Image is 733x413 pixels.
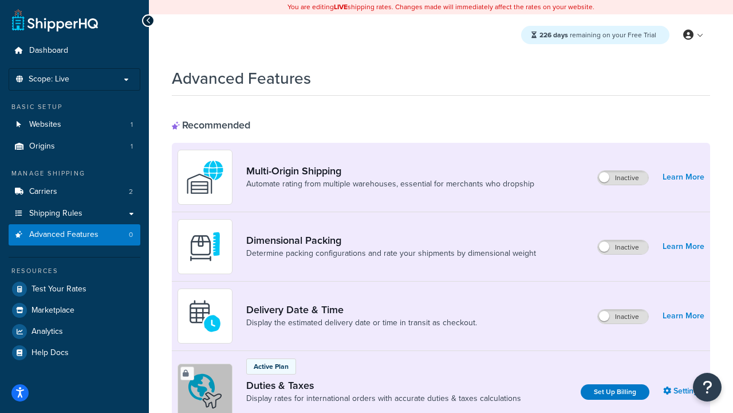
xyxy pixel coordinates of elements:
[185,296,225,336] img: gfkeb5ejjkALwAAAABJRU5ErkJggg==
[29,75,69,84] span: Scope: Live
[9,224,140,246] li: Advanced Features
[185,157,225,197] img: WatD5o0RtDAAAAAElFTkSuQmCC
[29,209,82,219] span: Shipping Rules
[9,136,140,157] li: Origins
[663,169,704,185] a: Learn More
[9,136,140,157] a: Origins1
[254,361,289,372] p: Active Plan
[9,300,140,321] a: Marketplace
[246,317,477,329] a: Display the estimated delivery date or time in transit as checkout.
[9,114,140,135] a: Websites1
[9,266,140,276] div: Resources
[246,393,521,404] a: Display rates for international orders with accurate duties & taxes calculations
[29,230,98,240] span: Advanced Features
[31,306,74,315] span: Marketplace
[246,234,536,247] a: Dimensional Packing
[581,384,649,400] a: Set Up Billing
[129,230,133,240] span: 0
[9,181,140,202] li: Carriers
[9,279,140,299] a: Test Your Rates
[31,327,63,337] span: Analytics
[246,303,477,316] a: Delivery Date & Time
[131,120,133,130] span: 1
[9,102,140,112] div: Basic Setup
[334,2,348,12] b: LIVE
[663,308,704,324] a: Learn More
[9,224,140,246] a: Advanced Features0
[131,142,133,151] span: 1
[31,348,69,358] span: Help Docs
[172,67,311,89] h1: Advanced Features
[29,46,68,56] span: Dashboard
[9,40,140,61] a: Dashboard
[29,142,55,151] span: Origins
[246,165,534,177] a: Multi-Origin Shipping
[539,30,656,40] span: remaining on your Free Trial
[693,373,722,402] button: Open Resource Center
[185,227,225,267] img: DTVBYsAAAAAASUVORK5CYII=
[9,342,140,363] a: Help Docs
[129,187,133,197] span: 2
[172,119,250,131] div: Recommended
[9,181,140,202] a: Carriers2
[663,239,704,255] a: Learn More
[9,169,140,178] div: Manage Shipping
[29,187,57,197] span: Carriers
[9,114,140,135] li: Websites
[9,203,140,224] a: Shipping Rules
[31,285,86,294] span: Test Your Rates
[598,240,648,254] label: Inactive
[246,178,534,190] a: Automate rating from multiple warehouses, essential for merchants who dropship
[598,310,648,324] label: Inactive
[9,321,140,342] a: Analytics
[663,383,704,399] a: Settings
[539,30,568,40] strong: 226 days
[598,171,648,185] label: Inactive
[246,379,521,392] a: Duties & Taxes
[246,248,536,259] a: Determine packing configurations and rate your shipments by dimensional weight
[29,120,61,130] span: Websites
